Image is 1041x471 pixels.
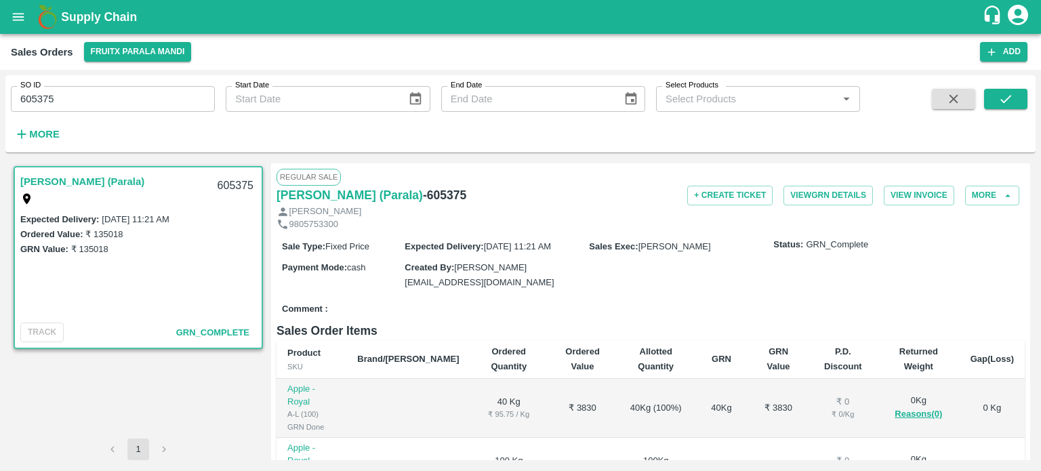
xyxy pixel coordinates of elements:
[357,354,459,364] b: Brand/[PERSON_NAME]
[282,303,328,316] label: Comment :
[289,205,362,218] p: [PERSON_NAME]
[3,1,34,33] button: open drawer
[71,244,108,254] label: ₹ 135018
[660,90,834,108] input: Select Products
[819,408,867,420] div: ₹ 0 / Kg
[20,214,99,224] label: Expected Delivery :
[819,455,867,468] div: ₹ 0
[971,354,1014,364] b: Gap(Loss)
[441,86,613,112] input: End Date
[176,327,249,337] span: GRN_Complete
[980,42,1027,62] button: Add
[287,442,335,467] p: Apple - Royal
[209,170,262,202] div: 605375
[687,186,773,205] button: + Create Ticket
[277,321,1025,340] h6: Sales Order Items
[287,361,335,373] div: SKU
[589,241,638,251] label: Sales Exec :
[29,129,60,140] strong: More
[61,7,982,26] a: Supply Chain
[85,229,123,239] label: ₹ 135018
[628,402,683,415] div: 40 Kg ( 100 %)
[226,86,397,112] input: Start Date
[618,86,644,112] button: Choose date
[100,438,177,460] nav: pagination navigation
[838,90,855,108] button: Open
[806,239,868,251] span: GRN_Complete
[11,123,63,146] button: More
[287,408,335,420] div: A-L (100)
[325,241,369,251] span: Fixed Price
[783,186,873,205] button: ViewGRN Details
[767,346,790,371] b: GRN Value
[84,42,192,62] button: Select DC
[638,241,711,251] span: [PERSON_NAME]
[34,3,61,30] img: logo
[287,348,321,358] b: Product
[405,262,554,287] span: [PERSON_NAME][EMAIL_ADDRESS][DOMAIN_NAME]
[481,408,537,420] div: ₹ 95.75 / Kg
[235,80,269,91] label: Start Date
[705,402,737,415] div: 40 Kg
[819,396,867,409] div: ₹ 0
[102,214,169,224] label: [DATE] 11:21 AM
[61,10,137,24] b: Supply Chain
[277,186,423,205] a: [PERSON_NAME] (Parala)
[982,5,1006,29] div: customer-support
[11,86,215,112] input: Enter SO ID
[548,379,617,438] td: ₹ 3830
[773,239,803,251] label: Status:
[347,262,365,272] span: cash
[20,80,41,91] label: SO ID
[965,186,1019,205] button: More
[960,379,1025,438] td: 0 Kg
[565,346,600,371] b: Ordered Value
[491,346,527,371] b: Ordered Quantity
[282,241,325,251] label: Sale Type :
[749,379,809,438] td: ₹ 3830
[405,262,454,272] label: Created By :
[403,86,428,112] button: Choose date
[289,218,338,231] p: 9805753300
[899,346,938,371] b: Returned Weight
[277,169,341,185] span: Regular Sale
[824,346,862,371] b: P.D. Discount
[20,229,83,239] label: Ordered Value:
[11,43,73,61] div: Sales Orders
[287,383,335,408] p: Apple - Royal
[889,394,949,422] div: 0 Kg
[282,262,347,272] label: Payment Mode :
[889,407,949,422] button: Reasons(0)
[423,186,466,205] h6: - 605375
[638,346,674,371] b: Allotted Quantity
[405,241,483,251] label: Expected Delivery :
[666,80,718,91] label: Select Products
[127,438,149,460] button: page 1
[451,80,482,91] label: End Date
[1006,3,1030,31] div: account of current user
[484,241,551,251] span: [DATE] 11:21 AM
[712,354,731,364] b: GRN
[470,379,548,438] td: 40 Kg
[884,186,954,205] button: View Invoice
[287,421,335,433] div: GRN Done
[20,173,144,190] a: [PERSON_NAME] (Parala)
[20,244,68,254] label: GRN Value:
